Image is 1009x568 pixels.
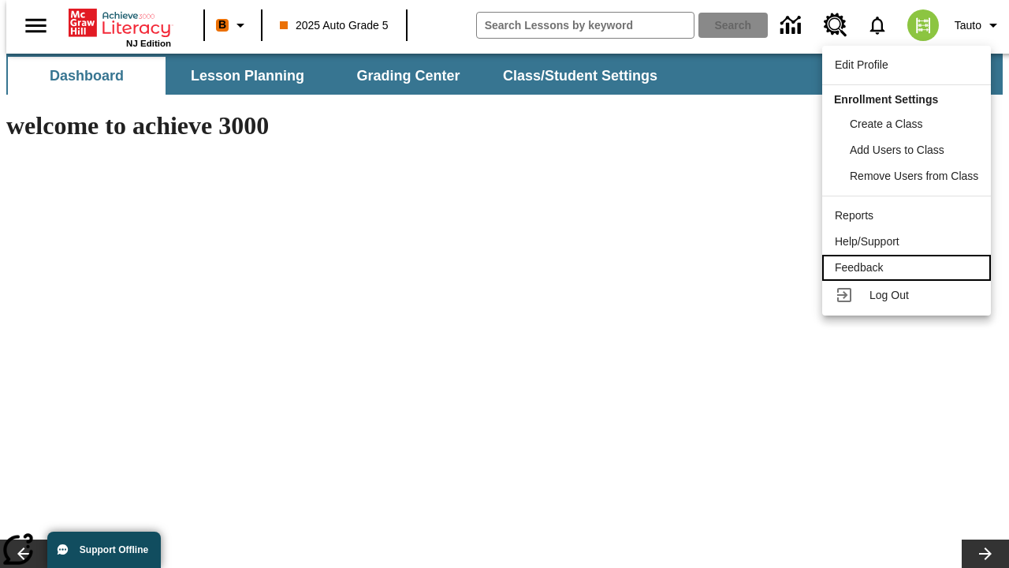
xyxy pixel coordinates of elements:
span: Reports [835,209,873,222]
span: Remove Users from Class [850,170,978,182]
span: Create a Class [850,118,923,130]
span: Log Out [869,289,909,301]
span: Feedback [835,261,883,274]
span: Enrollment Settings [834,93,938,106]
span: Edit Profile [835,58,888,71]
span: Add Users to Class [850,144,944,156]
span: Help/Support [835,235,899,248]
